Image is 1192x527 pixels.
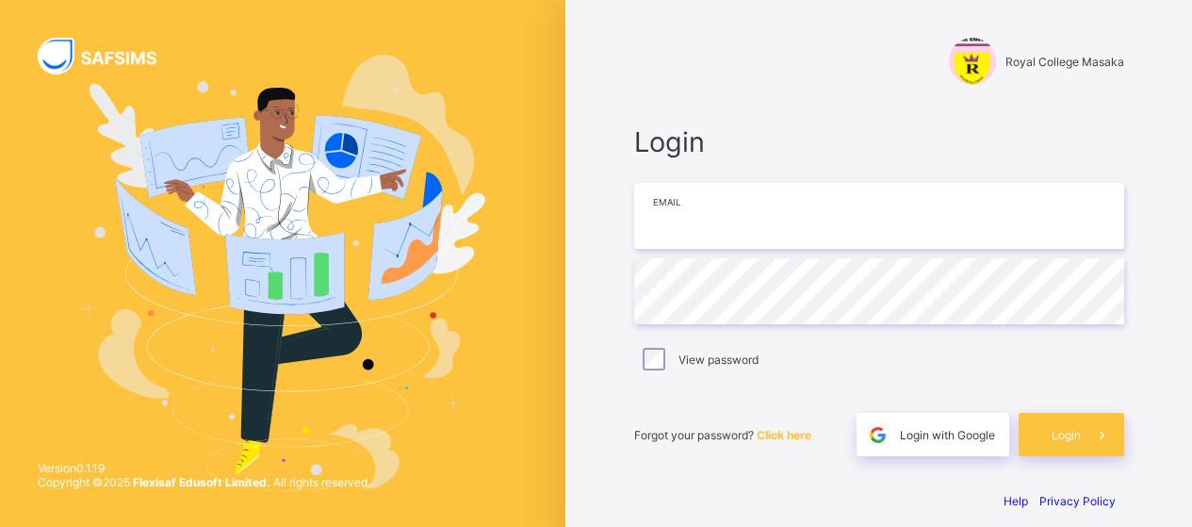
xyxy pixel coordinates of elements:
span: Login with Google [900,428,995,442]
a: Help [1004,494,1028,508]
img: google.396cfc9801f0270233282035f929180a.svg [867,424,889,446]
label: View password [678,353,759,367]
span: Login [1052,428,1081,442]
span: Forgot your password? [634,428,811,442]
img: SAFSIMS Logo [38,38,179,74]
strong: Flexisaf Edusoft Limited. [133,475,270,489]
span: Copyright © 2025 All rights reserved. [38,475,370,489]
a: Privacy Policy [1039,494,1116,508]
span: Royal College Masaka [1005,55,1124,69]
span: Login [634,125,1124,158]
img: Hero Image [80,55,486,491]
a: Click here [757,428,811,442]
span: Version 0.1.19 [38,461,370,475]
